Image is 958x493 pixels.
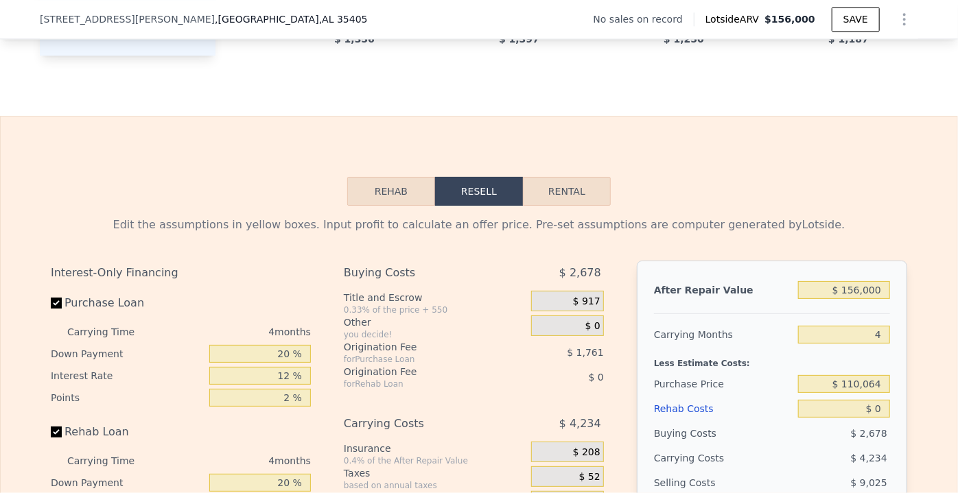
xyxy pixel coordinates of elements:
label: Rehab Loan [51,420,204,444]
div: Buying Costs [654,421,793,446]
span: $ 4,234 [559,411,601,436]
div: After Repair Value [654,278,793,302]
div: Edit the assumptions in yellow boxes. Input profit to calculate an offer price. Pre-set assumptio... [51,217,907,233]
div: Rehab Costs [654,396,793,421]
span: [STREET_ADDRESS][PERSON_NAME] [40,12,215,26]
button: Resell [435,177,523,206]
div: for Purchase Loan [344,354,497,365]
div: Title and Escrow [344,291,526,304]
span: $156,000 [764,14,815,25]
span: Lotside ARV [705,12,764,26]
div: 4 months [162,450,311,472]
div: 0.4% of the After Repair Value [344,455,526,466]
span: $ 917 [573,296,600,308]
button: Show Options [891,5,918,33]
span: $ 1,761 [567,347,603,358]
span: $ 1,397 [499,34,539,45]
input: Purchase Loan [51,298,62,309]
div: Origination Fee [344,365,497,378]
input: Rehab Loan [51,426,62,437]
div: Purchase Price [654,372,793,396]
span: $ 208 [573,446,600,459]
div: 4 months [162,321,311,343]
button: Rehab [347,177,435,206]
span: $ 0 [585,320,600,333]
div: Origination Fee [344,340,497,354]
div: Taxes [344,466,526,480]
div: you decide! [344,329,526,340]
span: , AL 35405 [319,14,368,25]
div: Carrying Months [654,322,793,347]
div: Other [344,315,526,329]
div: Carrying Time [67,321,156,343]
span: $ 2,678 [851,428,887,439]
span: , [GEOGRAPHIC_DATA] [215,12,367,26]
span: $ 0 [589,372,604,383]
div: Interest Rate [51,365,204,387]
div: No sales on record [594,12,694,26]
span: $ 4,234 [851,453,887,464]
span: $ 1,187 [828,34,869,45]
button: SAVE [832,7,880,32]
div: Interest-Only Financing [51,261,311,285]
button: Rental [523,177,611,206]
span: $ 9,025 [851,477,887,488]
div: Carrying Costs [344,411,497,436]
div: 0.33% of the price + 550 [344,304,526,315]
span: $ 52 [579,471,600,483]
span: $ 1,250 [664,34,704,45]
label: Purchase Loan [51,291,204,315]
div: Down Payment [51,343,204,365]
div: Insurance [344,442,526,455]
div: based on annual taxes [344,480,526,491]
div: Buying Costs [344,261,497,285]
div: Points [51,387,204,409]
div: for Rehab Loan [344,378,497,389]
div: Carrying Time [67,450,156,472]
span: $ 1,356 [334,34,375,45]
span: $ 2,678 [559,261,601,285]
div: Less Estimate Costs: [654,347,890,372]
div: Carrying Costs [654,446,740,470]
